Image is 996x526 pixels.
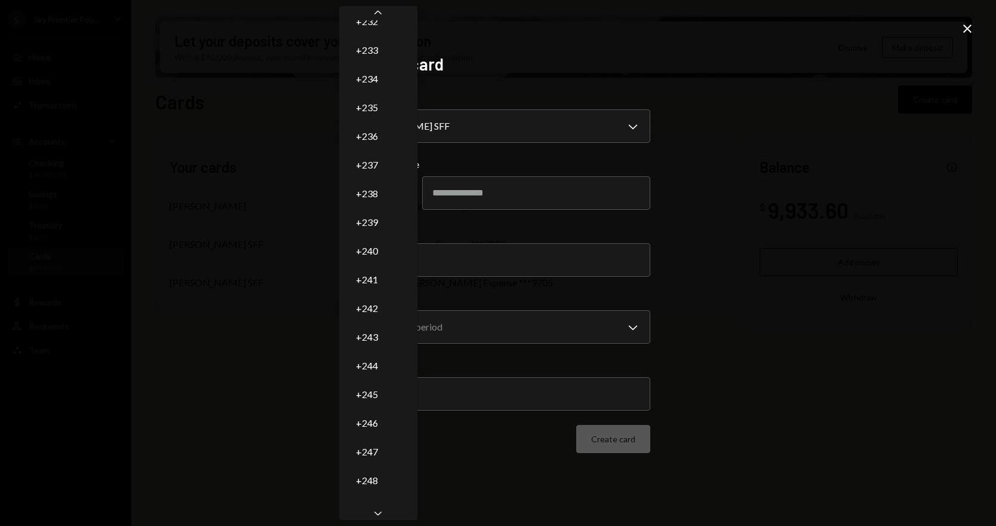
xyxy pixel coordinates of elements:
label: Card nickname [346,224,650,238]
span: +243 [356,330,378,344]
label: Cardholder name [346,90,650,105]
span: +238 [356,186,378,201]
span: +249 [356,502,378,516]
button: Cardholder name [346,109,650,143]
span: +244 [356,359,378,373]
span: +233 [356,43,378,57]
label: Spending limit [346,358,650,372]
span: +241 [356,273,378,287]
span: +242 [356,301,378,316]
span: +240 [356,244,378,258]
button: Limit type [346,310,650,344]
label: Cardholder phone [346,157,650,172]
span: +232 [356,14,378,29]
span: +246 [356,416,378,430]
h2: Create a card [346,53,650,76]
span: +237 [356,158,378,172]
span: +235 [356,100,378,115]
span: +245 [356,387,378,402]
span: +247 [356,445,378,459]
label: Limit type [346,291,650,305]
span: +234 [356,72,378,86]
span: +239 [356,215,378,230]
span: +248 [356,473,378,488]
span: +236 [356,129,378,143]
